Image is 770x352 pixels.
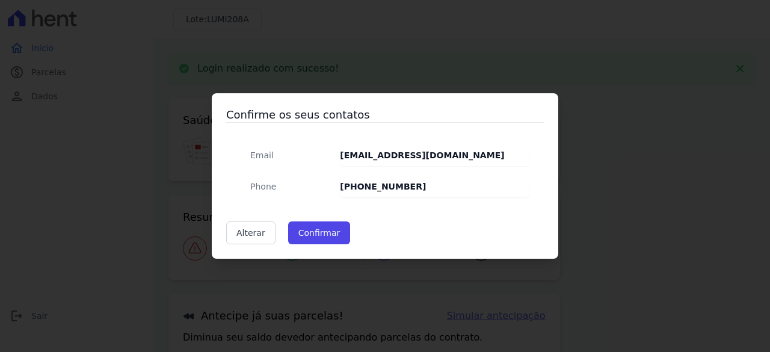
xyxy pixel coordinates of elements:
strong: [PHONE_NUMBER] [340,182,426,191]
button: Confirmar [288,221,351,244]
h3: Confirme os seus contatos [226,108,544,122]
span: translation missing: pt-BR.public.contracts.modal.confirmation.phone [250,182,276,191]
strong: [EMAIL_ADDRESS][DOMAIN_NAME] [340,150,504,160]
a: Alterar [226,221,276,244]
span: translation missing: pt-BR.public.contracts.modal.confirmation.email [250,150,274,160]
